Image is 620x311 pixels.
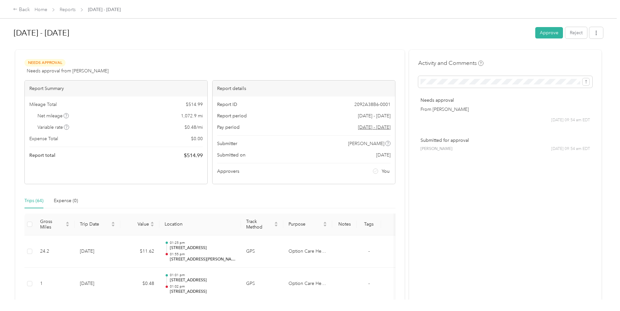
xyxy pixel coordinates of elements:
div: Back [13,6,30,14]
span: caret-up [150,221,154,225]
span: caret-up [274,221,278,225]
span: caret-up [66,221,69,225]
span: caret-down [150,224,154,228]
p: 01:01 pm [170,273,236,277]
span: Variable rate [37,124,69,131]
p: Submitted for approval [421,137,590,144]
p: [STREET_ADDRESS] [170,277,236,283]
span: caret-up [323,221,327,225]
span: Go to pay period [358,124,391,131]
td: Option Care Health [283,268,332,300]
button: Reject [565,27,587,38]
span: You [382,168,390,175]
span: [DATE] - [DATE] [358,112,391,119]
span: [PERSON_NAME] [421,146,452,152]
span: [DATE] 09:54 am EDT [551,146,590,152]
span: Submitter [217,140,237,147]
h1: Sep 1 - 30, 2025 [14,25,531,41]
p: [STREET_ADDRESS][PERSON_NAME] [170,257,236,262]
th: Trip Date [75,214,120,235]
span: Gross Miles [40,219,64,230]
span: caret-down [274,224,278,228]
span: $ 514.99 [184,152,203,159]
span: Trip Date [80,221,110,227]
span: Mileage Total [29,101,57,108]
iframe: Everlance-gr Chat Button Frame [583,274,620,311]
td: $0.48 [120,268,159,300]
span: Value [125,221,149,227]
p: 01:02 pm [170,284,236,289]
th: Tags [357,214,381,235]
p: [STREET_ADDRESS] [170,289,236,295]
a: Home [35,7,47,12]
span: [DATE] [376,152,391,158]
span: Needs Approval [24,59,66,67]
p: 01:55 pm [170,252,236,257]
th: Notes [332,214,357,235]
span: [DATE] 09:54 am EDT [551,117,590,123]
div: Report details [213,81,395,96]
td: 1 [35,268,75,300]
th: Track Method [241,214,283,235]
td: [DATE] [75,268,120,300]
td: GPS [241,235,283,268]
span: Report ID [217,101,237,108]
span: Net mileage [37,112,69,119]
span: Expense Total [29,135,58,142]
span: Approvers [217,168,239,175]
th: Gross Miles [35,214,75,235]
span: Report period [217,112,247,119]
div: Trips (64) [24,197,43,204]
span: Pay period [217,124,240,131]
span: Track Method [246,219,273,230]
span: $ 0.48 / mi [185,124,203,131]
p: 01:25 pm [170,241,236,245]
span: Report total [29,152,55,159]
p: From [PERSON_NAME] [421,106,590,113]
span: [DATE] - [DATE] [88,6,121,13]
td: Option Care Health [283,235,332,268]
div: Report Summary [25,81,207,96]
span: [PERSON_NAME] [348,140,384,147]
span: $ 0.00 [191,135,203,142]
td: [DATE] [75,235,120,268]
span: Submitted on [217,152,245,158]
th: Purpose [283,214,332,235]
td: 24.2 [35,235,75,268]
td: GPS [241,268,283,300]
div: Expense (0) [54,197,78,204]
span: Purpose [288,221,322,227]
span: caret-down [66,224,69,228]
span: - [368,281,370,286]
span: - [368,248,370,254]
button: Approve [535,27,563,38]
span: caret-down [111,224,115,228]
a: Reports [60,7,76,12]
span: Needs approval from [PERSON_NAME] [27,67,109,74]
p: [STREET_ADDRESS] [170,245,236,251]
span: 2092A38B6-0001 [354,101,391,108]
th: Location [159,214,241,235]
th: Value [120,214,159,235]
h4: Activity and Comments [418,59,483,67]
p: Needs approval [421,97,590,104]
span: 1,072.9 mi [181,112,203,119]
td: $11.62 [120,235,159,268]
span: caret-down [323,224,327,228]
span: caret-up [111,221,115,225]
span: $ 514.99 [186,101,203,108]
